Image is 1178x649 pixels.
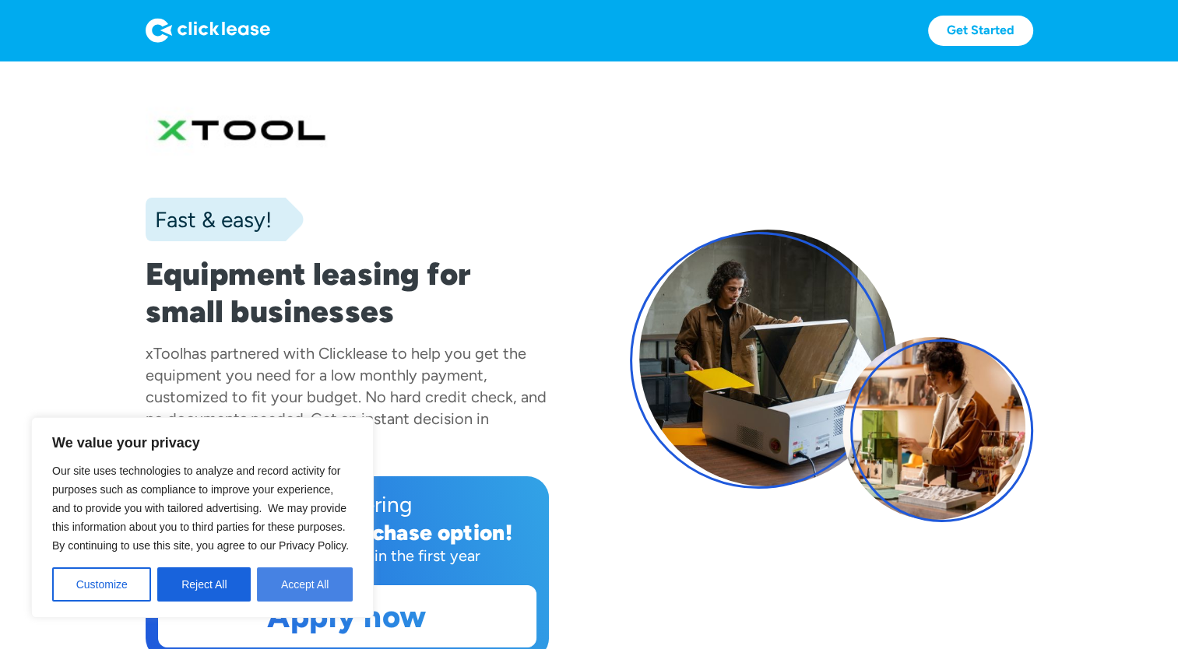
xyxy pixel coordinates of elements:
[146,344,183,363] div: xTool
[52,433,353,452] p: We value your privacy
[146,255,549,330] h1: Equipment leasing for small businesses
[157,567,251,602] button: Reject All
[928,16,1033,46] a: Get Started
[146,344,547,450] div: has partnered with Clicklease to help you get the equipment you need for a low monthly payment, c...
[257,567,353,602] button: Accept All
[146,18,270,43] img: Logo
[277,519,512,546] div: early purchase option!
[52,465,349,552] span: Our site uses technologies to analyze and record activity for purposes such as compliance to impr...
[31,417,374,618] div: We value your privacy
[52,567,151,602] button: Customize
[146,204,272,235] div: Fast & easy!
